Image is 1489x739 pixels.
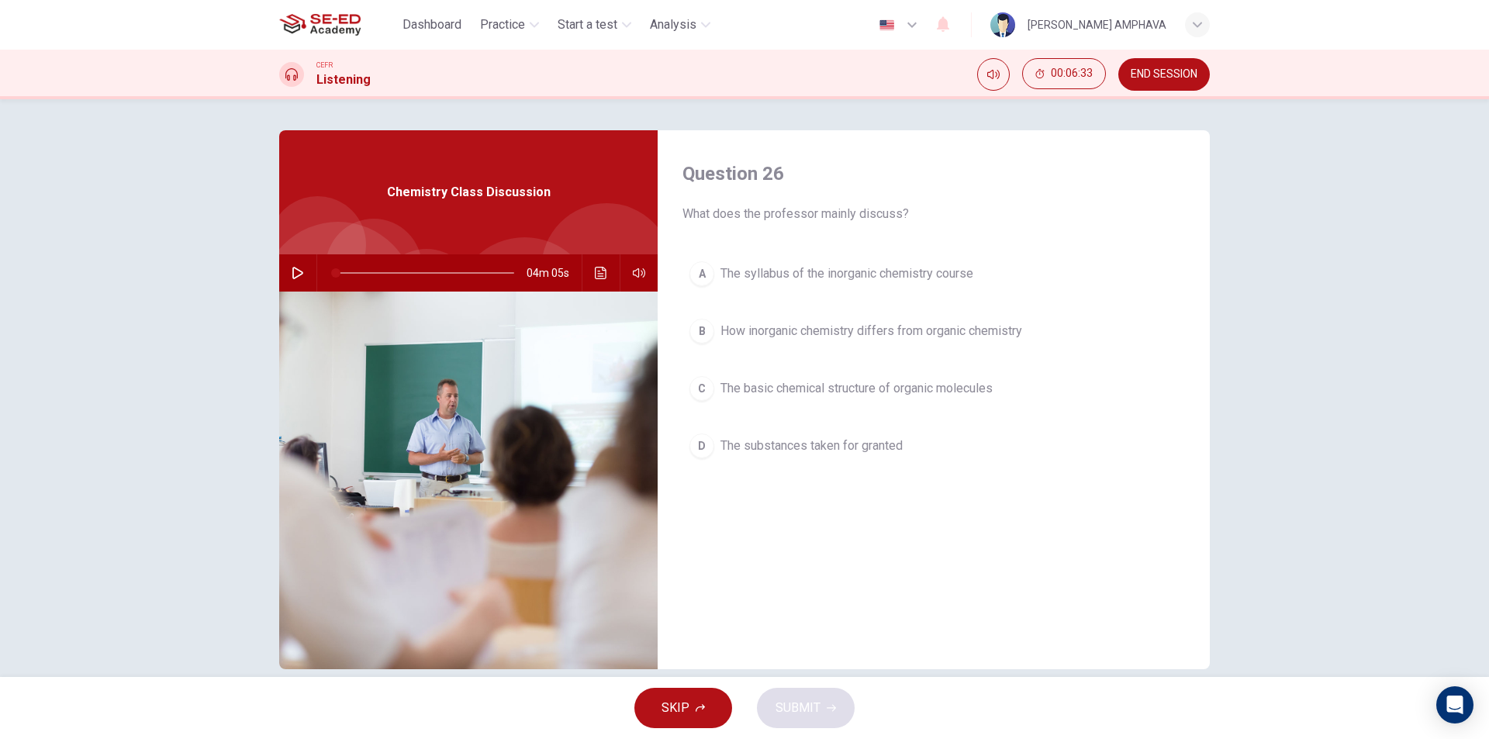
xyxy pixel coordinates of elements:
[1051,67,1093,80] span: 00:06:33
[689,319,714,344] div: B
[689,376,714,401] div: C
[1028,16,1166,34] div: [PERSON_NAME] AMPHAVA
[990,12,1015,37] img: Profile picture
[279,9,361,40] img: SE-ED Academy logo
[682,369,1185,408] button: CThe basic chemical structure of organic molecules
[634,688,732,728] button: SKIP
[977,58,1010,91] div: Mute
[1436,686,1473,723] div: Open Intercom Messenger
[662,697,689,719] span: SKIP
[474,11,545,39] button: Practice
[682,312,1185,351] button: BHow inorganic chemistry differs from organic chemistry
[558,16,617,34] span: Start a test
[551,11,637,39] button: Start a test
[1131,68,1197,81] span: END SESSION
[650,16,696,34] span: Analysis
[316,71,371,89] h1: Listening
[689,261,714,286] div: A
[682,254,1185,293] button: AThe syllabus of the inorganic chemistry course
[644,11,717,39] button: Analysis
[682,205,1185,223] span: What does the professor mainly discuss?
[316,60,333,71] span: CEFR
[396,11,468,39] button: Dashboard
[387,183,551,202] span: Chemistry Class Discussion
[689,433,714,458] div: D
[480,16,525,34] span: Practice
[279,292,658,669] img: Chemistry Class Discussion
[1022,58,1106,91] div: Hide
[720,264,973,283] span: The syllabus of the inorganic chemistry course
[682,161,1185,186] h4: Question 26
[279,9,396,40] a: SE-ED Academy logo
[1118,58,1210,91] button: END SESSION
[682,426,1185,465] button: DThe substances taken for granted
[720,437,903,455] span: The substances taken for granted
[402,16,461,34] span: Dashboard
[720,322,1022,340] span: How inorganic chemistry differs from organic chemistry
[877,19,897,31] img: en
[589,254,613,292] button: Click to see the audio transcription
[720,379,993,398] span: The basic chemical structure of organic molecules
[527,254,582,292] span: 04m 05s
[1022,58,1106,89] button: 00:06:33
